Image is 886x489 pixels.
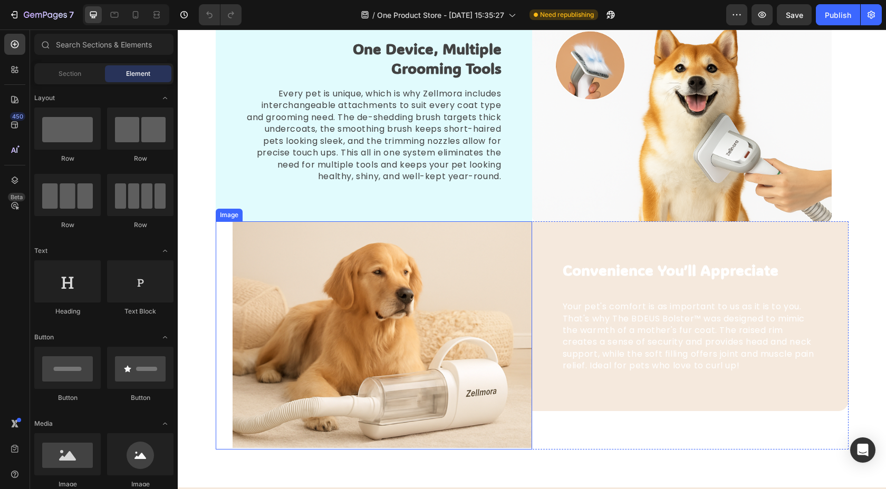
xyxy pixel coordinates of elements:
div: Row [107,220,174,230]
span: / [372,9,375,21]
div: Image [107,480,174,489]
div: Heading [34,307,101,316]
input: Search Sections & Elements [34,34,174,55]
button: 7 [4,4,79,25]
span: Toggle open [157,415,174,432]
strong: Convenience You’ll Appreciate [385,231,601,250]
div: Text Block [107,307,174,316]
span: Button [34,332,54,342]
div: Open Intercom Messenger [850,437,875,463]
div: Row [34,220,101,230]
div: Button [107,393,174,403]
div: Image [40,181,63,190]
div: Button [34,393,101,403]
span: Toggle open [157,242,174,259]
span: Toggle open [157,329,174,346]
div: Undo/Redo [199,4,242,25]
div: Row [107,154,174,163]
span: Element [126,69,150,79]
div: Image [34,480,101,489]
span: Section [59,69,81,79]
div: 450 [10,112,25,121]
span: Text [34,246,47,256]
span: Save [786,11,803,19]
p: Your pet's comfort is as important to us as it is to you. That's why The BDEUS Bolster™ was desig... [385,271,640,342]
p: 7 [69,8,74,21]
span: Media [34,419,53,428]
span: Toggle open [157,90,174,106]
iframe: Design area [178,30,886,489]
div: Row [34,154,101,163]
span: Need republishing [540,10,594,19]
div: Beta [8,193,25,201]
div: Publish [825,9,851,21]
img: Alt Image [55,192,354,420]
button: Publish [816,4,860,25]
span: One Product Store - [DATE] 15:35:27 [377,9,504,21]
span: Layout [34,93,55,103]
button: Save [777,4,812,25]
